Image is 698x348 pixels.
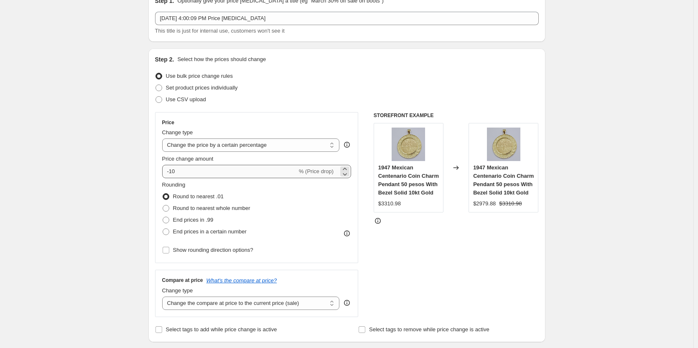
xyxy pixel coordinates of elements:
span: Use bulk price change rules [166,73,233,79]
span: Show rounding direction options? [173,247,253,253]
h6: STOREFRONT EXAMPLE [374,112,539,119]
span: End prices in .99 [173,217,214,223]
span: Change type [162,287,193,294]
span: This title is just for internal use, customers won't see it [155,28,285,34]
button: What's the compare at price? [206,277,277,284]
input: -15 [162,165,297,178]
div: help [343,141,351,149]
img: 57_492b2ba9-02bf-4a2f-af0e-7c5012455d4a_80x.png [487,128,520,161]
h3: Compare at price [162,277,203,284]
span: Change type [162,129,193,136]
span: Use CSV upload [166,96,206,102]
div: $2979.88 [473,200,496,208]
div: $3310.98 [378,200,401,208]
p: Select how the prices should change [177,55,266,64]
span: 1947 Mexican Centenario Coin Charm Pendant 50 pesos With Bezel Solid 10kt Gold [473,164,534,196]
span: End prices in a certain number [173,228,247,235]
div: help [343,299,351,307]
span: Select tags to remove while price change is active [369,326,489,333]
h3: Price [162,119,174,126]
img: 57_492b2ba9-02bf-4a2f-af0e-7c5012455d4a_80x.png [392,128,425,161]
h2: Step 2. [155,55,174,64]
span: Set product prices individually [166,84,238,91]
span: % (Price drop) [299,168,334,174]
span: Price change amount [162,156,214,162]
span: Select tags to add while price change is active [166,326,277,333]
input: 30% off holiday sale [155,12,539,25]
span: 1947 Mexican Centenario Coin Charm Pendant 50 pesos With Bezel Solid 10kt Gold [378,164,439,196]
span: Round to nearest .01 [173,193,224,200]
strike: $3310.98 [499,200,522,208]
span: Rounding [162,182,186,188]
span: Round to nearest whole number [173,205,250,211]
